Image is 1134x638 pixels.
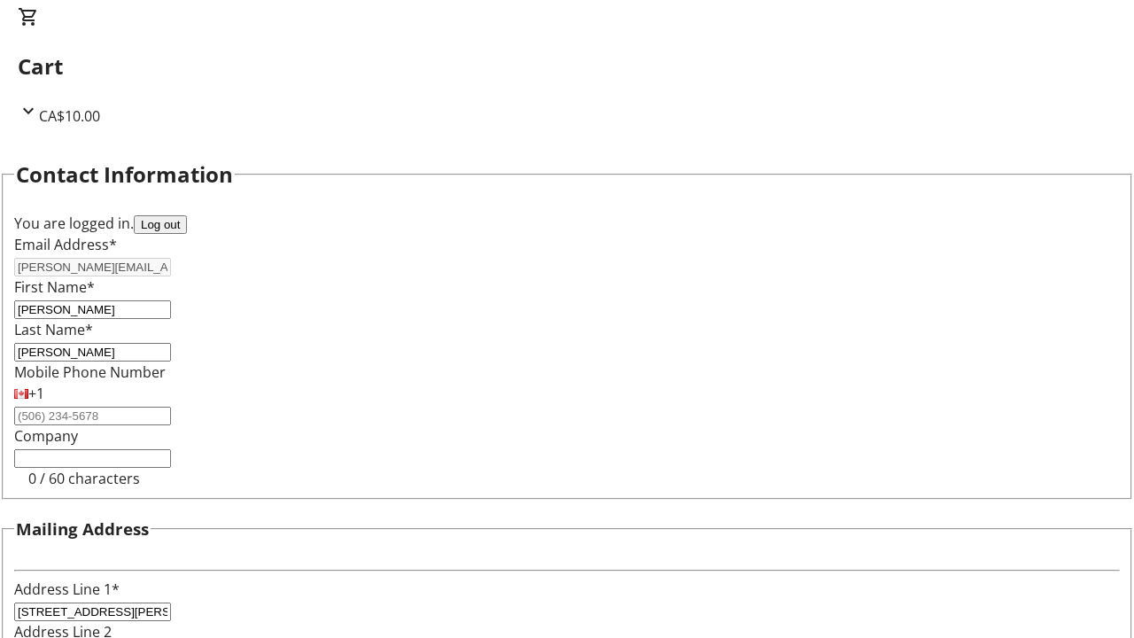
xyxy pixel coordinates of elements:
[14,426,78,446] label: Company
[18,51,1116,82] h2: Cart
[14,407,171,425] input: (506) 234-5678
[14,580,120,599] label: Address Line 1*
[14,362,166,382] label: Mobile Phone Number
[14,213,1120,234] div: You are logged in.
[16,159,233,191] h2: Contact Information
[14,320,93,339] label: Last Name*
[134,215,187,234] button: Log out
[39,106,100,126] span: CA$10.00
[14,235,117,254] label: Email Address*
[28,469,140,488] tr-character-limit: 0 / 60 characters
[16,517,149,541] h3: Mailing Address
[14,277,95,297] label: First Name*
[14,603,171,621] input: Address
[18,6,1116,127] div: CartCA$10.00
